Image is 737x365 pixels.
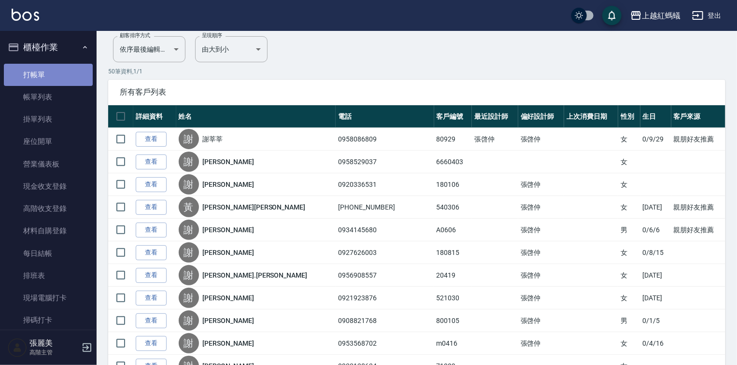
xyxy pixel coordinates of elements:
[29,338,79,348] h5: 張麗美
[434,173,472,196] td: 180106
[203,202,306,212] a: [PERSON_NAME][PERSON_NAME]
[618,105,640,128] th: 性別
[179,129,199,149] div: 謝
[203,180,254,189] a: [PERSON_NAME]
[618,309,640,332] td: 男
[4,287,93,309] a: 現場電腦打卡
[640,196,671,219] td: [DATE]
[671,196,725,219] td: 親朋好友推薦
[179,265,199,285] div: 謝
[518,287,564,309] td: 張啓仲
[518,173,564,196] td: 張啓仲
[618,128,640,151] td: 女
[626,6,684,26] button: 上越紅螞蟻
[518,264,564,287] td: 張啓仲
[640,105,671,128] th: 生日
[4,108,93,130] a: 掛單列表
[136,245,167,260] a: 查看
[640,287,671,309] td: [DATE]
[472,128,518,151] td: 張啓仲
[602,6,622,25] button: save
[336,287,434,309] td: 0921923876
[203,134,223,144] a: 謝莘莘
[336,128,434,151] td: 0958086809
[113,36,185,62] div: 依序最後編輯時間
[434,309,472,332] td: 800105
[518,105,564,128] th: 偏好設計師
[671,105,725,128] th: 客戶來源
[195,36,268,62] div: 由大到小
[640,219,671,241] td: 0/6/6
[642,10,680,22] div: 上越紅螞蟻
[4,86,93,108] a: 帳單列表
[618,241,640,264] td: 女
[179,310,199,331] div: 謝
[336,219,434,241] td: 0934145680
[671,219,725,241] td: 親朋好友推薦
[4,153,93,175] a: 營業儀表板
[434,128,472,151] td: 80929
[640,264,671,287] td: [DATE]
[4,265,93,287] a: 排班表
[4,309,93,331] a: 掃碼打卡
[518,241,564,264] td: 張啓仲
[618,287,640,309] td: 女
[4,130,93,153] a: 座位開單
[179,242,199,263] div: 謝
[336,196,434,219] td: [PHONE_NUMBER]
[4,220,93,242] a: 材料自購登錄
[618,264,640,287] td: 女
[176,105,336,128] th: 姓名
[203,338,254,348] a: [PERSON_NAME]
[688,7,725,25] button: 登出
[133,105,176,128] th: 詳細資料
[336,241,434,264] td: 0927626003
[518,196,564,219] td: 張啓仲
[434,196,472,219] td: 540306
[518,332,564,355] td: 張啓仲
[640,128,671,151] td: 0/9/29
[203,248,254,257] a: [PERSON_NAME]
[136,291,167,306] a: 查看
[203,270,308,280] a: [PERSON_NAME].[PERSON_NAME]
[518,219,564,241] td: 張啓仲
[179,288,199,308] div: 謝
[203,316,254,325] a: [PERSON_NAME]
[136,132,167,147] a: 查看
[202,32,222,39] label: 呈現順序
[120,87,714,97] span: 所有客戶列表
[434,241,472,264] td: 180815
[108,67,725,76] p: 50 筆資料, 1 / 1
[136,336,167,351] a: 查看
[618,173,640,196] td: 女
[336,105,434,128] th: 電話
[29,348,79,357] p: 高階主管
[618,219,640,241] td: 男
[336,332,434,355] td: 0953568702
[618,196,640,219] td: 女
[434,105,472,128] th: 客戶編號
[336,309,434,332] td: 0908821768
[120,32,150,39] label: 顧客排序方式
[4,197,93,220] a: 高階收支登錄
[4,175,93,197] a: 現金收支登錄
[203,293,254,303] a: [PERSON_NAME]
[472,105,518,128] th: 最近設計師
[179,197,199,217] div: 黃
[434,332,472,355] td: m0416
[434,151,472,173] td: 6660403
[136,268,167,283] a: 查看
[434,264,472,287] td: 20419
[203,157,254,167] a: [PERSON_NAME]
[336,264,434,287] td: 0956908557
[434,219,472,241] td: A0606
[434,287,472,309] td: 521030
[4,35,93,60] button: 櫃檯作業
[136,177,167,192] a: 查看
[564,105,618,128] th: 上次消費日期
[4,242,93,265] a: 每日結帳
[136,200,167,215] a: 查看
[618,151,640,173] td: 女
[136,313,167,328] a: 查看
[203,225,254,235] a: [PERSON_NAME]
